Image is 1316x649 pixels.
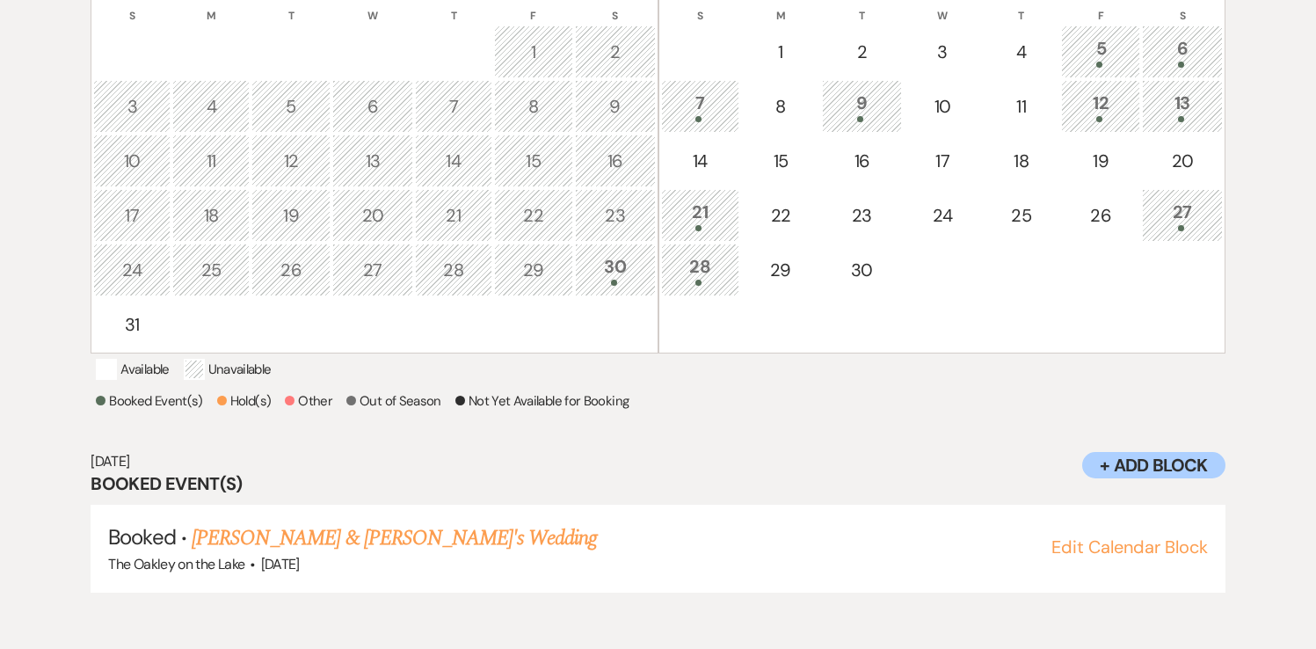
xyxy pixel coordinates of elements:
[1071,148,1131,174] div: 19
[425,257,483,283] div: 28
[504,257,563,283] div: 29
[913,39,971,65] div: 3
[992,39,1051,65] div: 4
[671,148,731,174] div: 14
[585,148,646,174] div: 16
[192,522,598,554] a: [PERSON_NAME] & [PERSON_NAME]'s Wedding
[671,199,731,231] div: 21
[751,257,811,283] div: 29
[342,202,404,229] div: 20
[184,359,272,380] p: Unavailable
[108,555,244,573] span: The Oakley on the Lake
[585,39,646,65] div: 2
[992,93,1051,120] div: 11
[504,148,563,174] div: 15
[261,202,321,229] div: 19
[751,202,811,229] div: 22
[585,202,646,229] div: 23
[992,202,1051,229] div: 25
[261,257,321,283] div: 26
[342,257,404,283] div: 27
[96,390,202,412] p: Booked Event(s)
[504,93,563,120] div: 8
[261,148,321,174] div: 12
[832,148,893,174] div: 16
[832,257,893,283] div: 30
[1071,90,1131,122] div: 12
[751,148,811,174] div: 15
[91,471,1225,496] h3: Booked Event(s)
[913,93,971,120] div: 10
[1082,452,1225,478] button: + Add Block
[285,390,332,412] p: Other
[751,93,811,120] div: 8
[217,390,272,412] p: Hold(s)
[425,93,483,120] div: 7
[91,452,1225,471] h6: [DATE]
[261,555,300,573] span: [DATE]
[103,257,161,283] div: 24
[671,253,731,286] div: 28
[1071,202,1131,229] div: 26
[913,202,971,229] div: 24
[103,202,161,229] div: 17
[182,93,240,120] div: 4
[182,202,240,229] div: 18
[504,39,563,65] div: 1
[182,257,240,283] div: 25
[425,148,483,174] div: 14
[585,93,646,120] div: 9
[992,148,1051,174] div: 18
[1051,538,1208,556] button: Edit Calendar Block
[585,253,646,286] div: 30
[504,202,563,229] div: 22
[1152,35,1213,68] div: 6
[108,523,175,551] span: Booked
[455,390,629,412] p: Not Yet Available for Booking
[103,93,161,120] div: 3
[261,93,321,120] div: 5
[425,202,483,229] div: 21
[751,39,811,65] div: 1
[832,39,893,65] div: 2
[342,93,404,120] div: 6
[832,202,893,229] div: 23
[832,90,893,122] div: 9
[346,390,441,412] p: Out of Season
[1152,199,1213,231] div: 27
[103,148,161,174] div: 10
[96,359,169,380] p: Available
[342,148,404,174] div: 13
[671,90,731,122] div: 7
[1071,35,1131,68] div: 5
[1152,148,1213,174] div: 20
[1152,90,1213,122] div: 13
[913,148,971,174] div: 17
[182,148,240,174] div: 11
[103,311,161,338] div: 31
